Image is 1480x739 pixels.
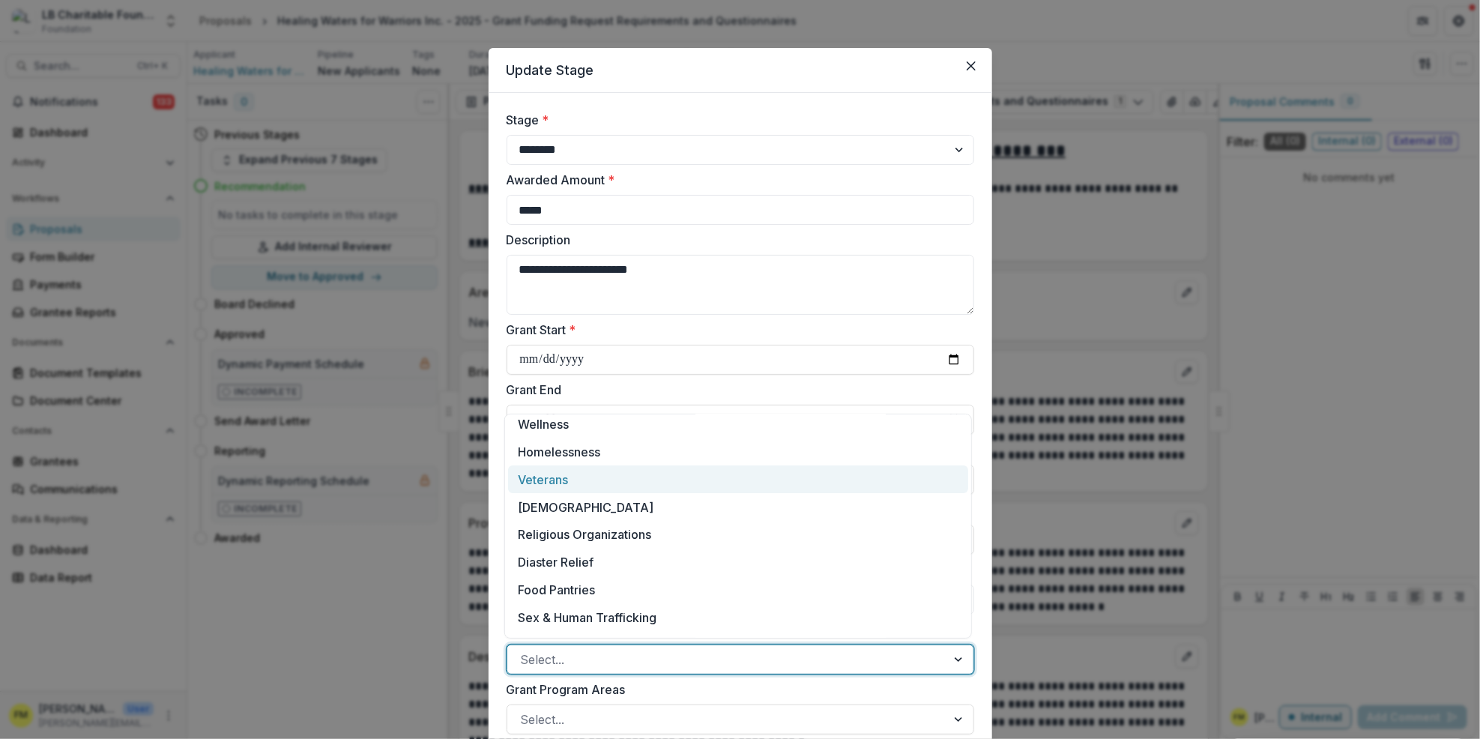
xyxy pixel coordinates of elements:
div: Food Pantries [508,576,968,604]
div: Veterans [508,465,968,493]
button: Close [959,54,983,78]
label: Awarded Amount [507,171,965,189]
div: Animal Welfare [508,631,968,659]
label: Stage [507,111,965,129]
div: Sex & Human Trafficking [508,603,968,631]
div: Wellness [508,411,968,438]
div: [DEMOGRAPHIC_DATA] [508,493,968,521]
div: Homelessness [508,438,968,466]
label: Grant End [507,381,965,399]
div: Religious Organizations [508,521,968,549]
header: Update Stage [489,48,992,93]
label: Grant Program Areas [507,681,965,699]
label: Grant Start [507,321,965,339]
div: Diaster Relief [508,549,968,576]
label: Description [507,231,965,249]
